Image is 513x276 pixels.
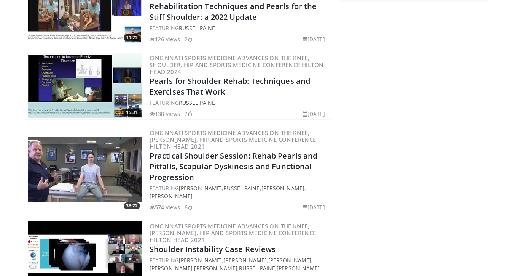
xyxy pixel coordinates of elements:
li: 6 [185,203,192,211]
li: 2 [185,110,192,118]
img: 4e87f367-d8f9-4a82-b3c5-afa5fc84b348.300x170_q85_crop-smart_upscale.jpg [28,53,142,118]
a: Cincinnati Sports Medicine Advances on the Knee, [PERSON_NAME], Hip and Sports Medicine Conferenc... [150,222,316,244]
a: [PERSON_NAME] [179,257,222,264]
a: [PERSON_NAME] [261,185,304,192]
li: [DATE] [303,35,325,43]
a: Russel Paine [179,24,215,32]
a: [PERSON_NAME] [223,257,266,264]
div: FEATURING , , , , , , [150,256,328,272]
li: 574 views [150,203,180,211]
a: Russel Paine [179,99,215,106]
a: [PERSON_NAME] [277,265,320,272]
div: FEATURING , , , [150,184,328,200]
a: Russel Paine [239,265,275,272]
div: FEATURING [150,99,328,107]
span: 38:22 [124,202,140,209]
div: FEATURING [150,24,328,32]
a: Russel Paine [223,185,260,192]
li: [DATE] [303,110,325,118]
a: Cincinnati Sports Medicine Advances on the Knee, [PERSON_NAME], Hip and Sports Medicine Conferenc... [150,129,316,150]
a: Cincinnati Sports Medicine Advances on the Knee, Shoulder, Hip and Sports Medicine Conference Hil... [150,54,323,75]
a: 38:22 [28,137,142,202]
a: [PERSON_NAME] [268,257,311,264]
span: 15:31 [124,109,140,116]
a: Shoulder Instability Case Reviews [150,244,276,254]
span: 11:22 [124,34,140,41]
a: [PERSON_NAME] [194,265,237,272]
a: 15:31 [28,53,142,118]
li: 2 [185,35,192,43]
a: [PERSON_NAME] [150,193,193,200]
li: 126 views [150,35,180,43]
a: [PERSON_NAME] [179,185,222,192]
li: [DATE] [303,203,325,211]
a: Practical Shoulder Session: Rehab Pearls and Pitfalls, Scapular Dyskinesis and Functional Progres... [150,151,317,182]
a: Rehabilitation Techniques and Pearls for the Stiff Shoulder: a 2022 Update [150,1,317,22]
a: Pearls for Shoulder Rehab: Techniques and Exercises That Work [150,76,310,97]
img: 917431cd-afd7-48d7-9eb6-822a4ddd0b58.300x170_q85_crop-smart_upscale.jpg [28,137,142,202]
li: 138 views [150,110,180,118]
a: [PERSON_NAME] [150,265,193,272]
